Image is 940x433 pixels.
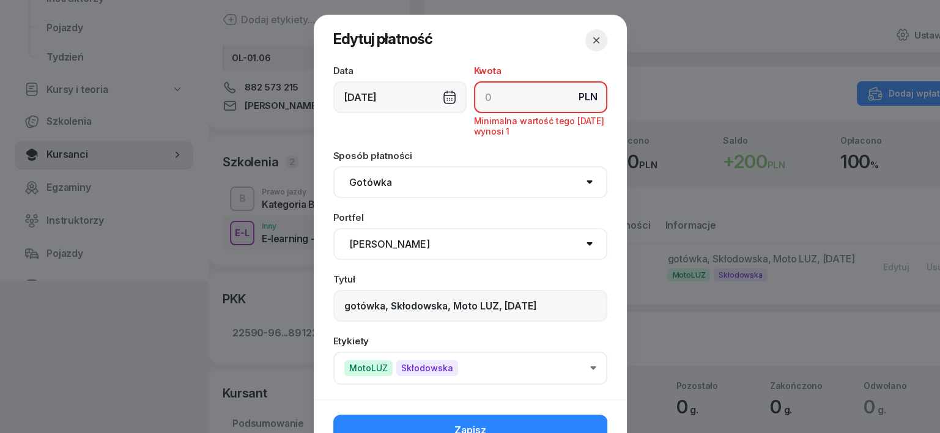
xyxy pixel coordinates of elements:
[333,352,607,384] button: MotoLUZSkłodowska
[344,360,393,376] span: MotoLUZ
[333,290,607,322] input: Np. zaliczka, pierwsza rata...
[396,360,458,376] span: Skłodowska
[474,81,607,113] input: 0
[474,116,604,136] span: Minimalna wartość tego [DATE] wynosi 1
[333,30,432,48] span: Edytuj płatność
